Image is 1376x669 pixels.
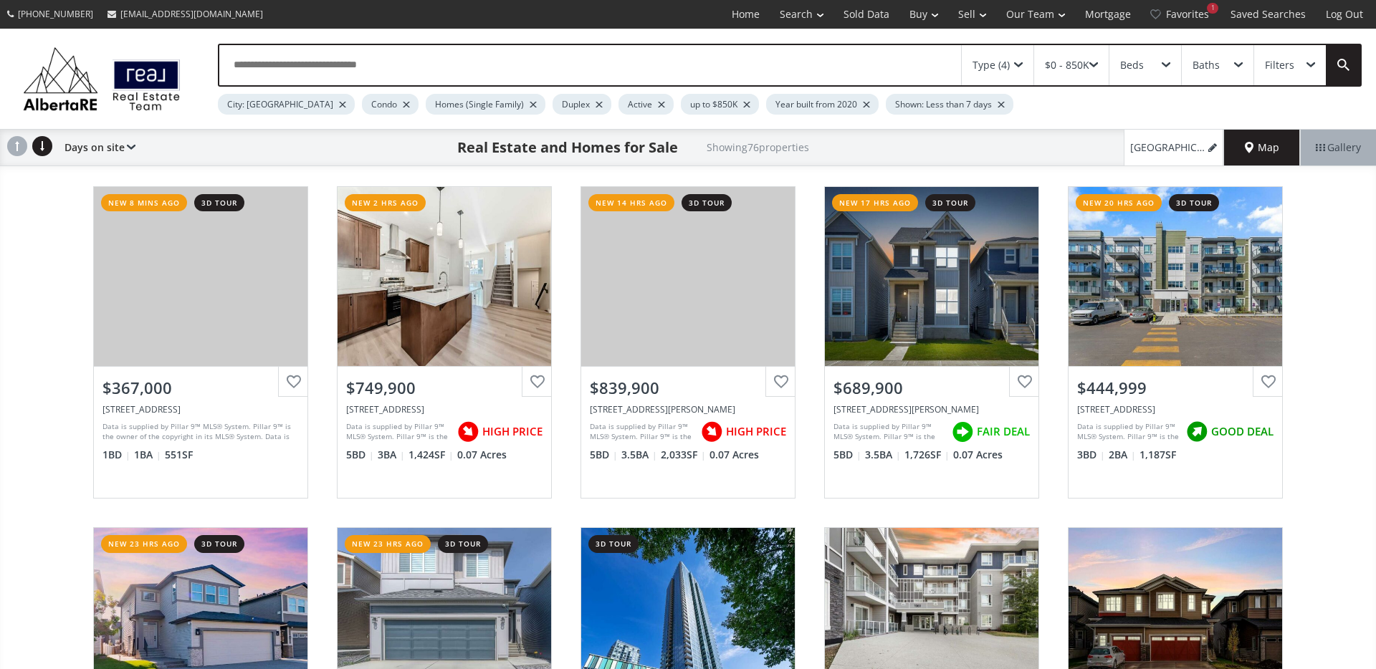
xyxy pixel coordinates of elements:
a: new 14 hrs ago3d tour$839,900[STREET_ADDRESS][PERSON_NAME]Data is supplied by Pillar 9™ MLS® Syst... [566,172,810,513]
div: Homes (Single Family) [426,94,545,115]
span: 1 BD [102,448,130,462]
a: new 20 hrs ago3d tour$444,999[STREET_ADDRESS]Data is supplied by Pillar 9™ MLS® System. Pillar 9™... [1053,172,1297,513]
span: 1,187 SF [1139,448,1176,462]
div: Data is supplied by Pillar 9™ MLS® System. Pillar 9™ is the owner of the copyright in its MLS® Sy... [833,421,945,443]
h2: Showing 76 properties [707,142,809,153]
div: $367,000 [102,377,299,399]
div: Duplex [553,94,611,115]
div: 33 Carringham Gate NW #1311, Calgary, AB T3P 1X7 [1077,403,1274,415]
div: $0 - 850K [1045,60,1089,70]
img: rating icon [1182,418,1211,446]
span: 1,424 SF [408,448,454,462]
div: Map [1224,130,1300,165]
div: Data is supplied by Pillar 9™ MLS® System. Pillar 9™ is the owner of the copyright in its MLS® Sy... [1077,421,1179,443]
div: Condo [362,94,419,115]
span: 0.07 Acres [457,448,507,462]
div: Baths [1193,60,1220,70]
span: 5 BD [590,448,618,462]
img: rating icon [948,418,977,446]
a: new 2 hrs ago$749,900[STREET_ADDRESS]Data is supplied by Pillar 9™ MLS® System. Pillar 9™ is the ... [322,172,566,513]
div: Filters [1265,60,1294,70]
img: rating icon [454,418,482,446]
div: Gallery [1300,130,1376,165]
span: 3 BD [1077,448,1105,462]
div: 66 Homestead Common NE, Calgary, AB T3J 5V9 [346,403,543,415]
span: 1,726 SF [904,448,950,462]
div: $839,900 [590,377,786,399]
span: Gallery [1316,140,1361,155]
span: 2 BA [1109,448,1136,462]
div: 1 [1207,3,1218,14]
div: Shown: Less than 7 days [886,94,1013,115]
div: 327 9A Street NW #610, Calgary, AB T2N 1T7 [102,403,299,415]
span: Map [1245,140,1279,155]
div: Type (4) [973,60,1010,70]
a: [GEOGRAPHIC_DATA], up to $850K (1) [1124,130,1224,165]
a: new 8 mins ago3d tour$367,000[STREET_ADDRESS]Data is supplied by Pillar 9™ MLS® System. Pillar 9™... [79,172,322,513]
div: City: [GEOGRAPHIC_DATA] [218,94,355,115]
span: [PHONE_NUMBER] [18,8,93,20]
a: new 17 hrs ago3d tour$689,900[STREET_ADDRESS][PERSON_NAME]Data is supplied by Pillar 9™ MLS® Syst... [810,172,1053,513]
span: 0.07 Acres [709,448,759,462]
div: Active [618,94,674,115]
div: Data is supplied by Pillar 9™ MLS® System. Pillar 9™ is the owner of the copyright in its MLS® Sy... [102,421,295,443]
span: 5 BD [833,448,861,462]
div: up to $850K [681,94,759,115]
span: FAIR DEAL [977,424,1030,439]
span: HIGH PRICE [726,424,786,439]
div: Year built from 2020 [766,94,879,115]
span: HIGH PRICE [482,424,543,439]
span: GOOD DEAL [1211,424,1274,439]
span: 3.5 BA [865,448,901,462]
div: 67 Corner Glen Gardens NE, Calgary, AB T3N2L3 [833,403,1030,415]
div: Days on site [57,130,135,165]
img: Logo [16,43,188,115]
div: Data is supplied by Pillar 9™ MLS® System. Pillar 9™ is the owner of the copyright in its MLS® Sy... [590,421,694,443]
span: 3.5 BA [621,448,657,462]
a: [EMAIL_ADDRESS][DOMAIN_NAME] [100,1,270,27]
span: [EMAIL_ADDRESS][DOMAIN_NAME] [120,8,263,20]
div: 601 Corner Meadows Way NE, Calgary, AB T3N2C5 [590,403,786,415]
h1: Real Estate and Homes for Sale [457,138,678,158]
div: Beds [1120,60,1144,70]
span: 0.07 Acres [953,448,1003,462]
div: $749,900 [346,377,543,399]
span: 5 BD [346,448,374,462]
div: $689,900 [833,377,1030,399]
span: 2,033 SF [661,448,706,462]
div: Data is supplied by Pillar 9™ MLS® System. Pillar 9™ is the owner of the copyright in its MLS® Sy... [346,421,450,443]
span: 3 BA [378,448,405,462]
span: 1 BA [134,448,161,462]
span: 551 SF [165,448,193,462]
img: rating icon [697,418,726,446]
span: [GEOGRAPHIC_DATA], up to $850K (1) [1130,140,1205,155]
div: $444,999 [1077,377,1274,399]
